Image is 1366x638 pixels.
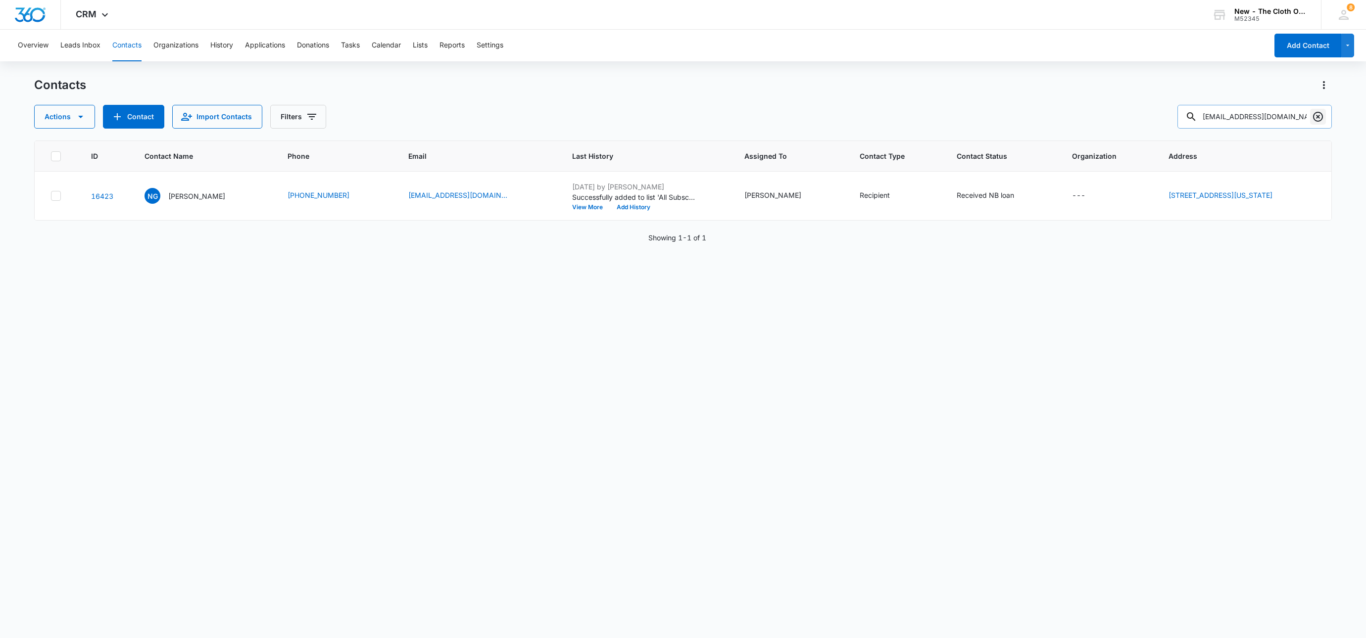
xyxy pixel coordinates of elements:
[744,190,819,202] div: Assigned To - Sadie Cora - Select to Edit Field
[172,105,262,129] button: Import Contacts
[91,151,107,161] span: ID
[860,190,908,202] div: Contact Type - Recipient - Select to Edit Field
[1072,190,1085,202] div: ---
[477,30,503,61] button: Settings
[372,30,401,61] button: Calendar
[572,151,706,161] span: Last History
[341,30,360,61] button: Tasks
[1234,15,1307,22] div: account id
[957,190,1032,202] div: Contact Status - Received NB loan - Select to Edit Field
[610,204,657,210] button: Add History
[245,30,285,61] button: Applications
[408,190,507,200] a: [EMAIL_ADDRESS][DOMAIN_NAME]
[1347,3,1355,11] span: 8
[288,190,367,202] div: Phone - (540) 914-2570 - Select to Edit Field
[288,151,370,161] span: Phone
[270,105,326,129] button: Filters
[34,78,86,92] h1: Contacts
[1169,191,1272,199] a: [STREET_ADDRESS][US_STATE]
[103,105,164,129] button: Add Contact
[34,105,95,129] button: Actions
[1234,7,1307,15] div: account name
[210,30,233,61] button: History
[145,188,160,204] span: NG
[145,188,243,204] div: Contact Name - Nicole Gill - Select to Edit Field
[1072,151,1130,161] span: Organization
[648,232,706,243] p: Showing 1-1 of 1
[1274,34,1341,57] button: Add Contact
[288,190,349,200] a: [PHONE_NUMBER]
[168,191,225,201] p: [PERSON_NAME]
[572,192,696,202] p: Successfully added to list 'All Subscribers'.
[145,151,249,161] span: Contact Name
[413,30,428,61] button: Lists
[1177,105,1332,129] input: Search Contacts
[76,9,97,19] span: CRM
[1310,109,1326,125] button: Clear
[1072,190,1103,202] div: Organization - - Select to Edit Field
[408,190,525,202] div: Email - nicolemarieg20@gmail.com - Select to Edit Field
[860,151,919,161] span: Contact Type
[439,30,465,61] button: Reports
[91,192,113,200] a: Navigate to contact details page for Nicole Gill
[572,204,610,210] button: View More
[153,30,198,61] button: Organizations
[112,30,142,61] button: Contacts
[297,30,329,61] button: Donations
[744,151,821,161] span: Assigned To
[744,190,801,200] div: [PERSON_NAME]
[1316,77,1332,93] button: Actions
[957,151,1034,161] span: Contact Status
[572,182,696,192] p: [DATE] by [PERSON_NAME]
[60,30,100,61] button: Leads Inbox
[1169,151,1301,161] span: Address
[1169,190,1290,202] div: Address - 26 Squire Circle, Inwood, West Virginia, 25428 - Select to Edit Field
[1347,3,1355,11] div: notifications count
[957,190,1014,200] div: Received NB loan
[860,190,890,200] div: Recipient
[18,30,49,61] button: Overview
[408,151,535,161] span: Email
